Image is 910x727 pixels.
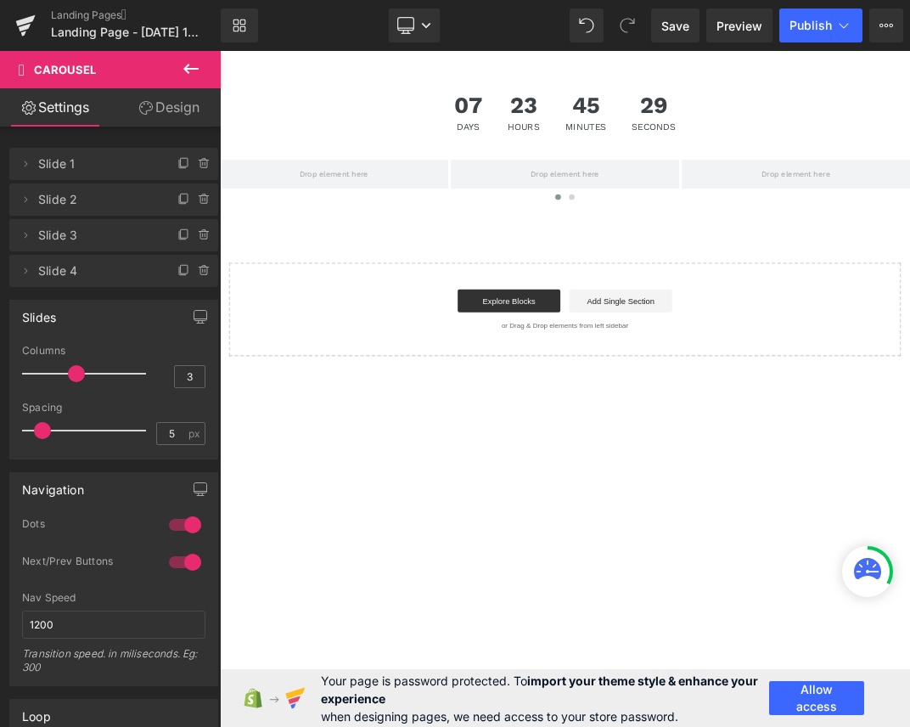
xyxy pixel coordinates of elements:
[789,19,832,32] span: Publish
[22,301,56,324] div: Slides
[22,345,205,357] div: Columns
[321,672,769,725] span: Your page is password protected. To when designing pages, we need access to your store password.
[514,106,576,120] span: Minutes
[38,148,155,180] span: Slide 1
[429,64,476,106] span: 23
[22,700,51,724] div: Loop
[38,255,155,287] span: Slide 4
[321,673,758,706] strong: import your theme style & enhance your experience
[429,106,476,120] span: Hours
[22,517,152,535] div: Dots
[716,17,762,35] span: Preview
[349,64,390,106] span: 07
[22,473,84,497] div: Navigation
[38,219,155,251] span: Slide 3
[570,8,604,42] button: Undo
[869,8,903,42] button: More
[22,592,205,604] div: Nav Speed
[188,428,203,439] span: px
[779,8,862,42] button: Publish
[34,63,96,76] span: Carousel
[221,8,258,42] a: New Library
[51,25,200,39] span: Landing Page - [DATE] 10:39:28
[114,88,224,127] a: Design
[514,64,576,106] span: 45
[22,647,205,685] div: Transition speed. in miliseconds. Eg: 300
[614,106,679,120] span: Seconds
[610,8,644,42] button: Redo
[769,681,864,715] button: Allow access
[520,355,673,389] a: Add Single Section
[614,64,679,106] span: 29
[38,183,155,216] span: Slide 2
[349,106,390,120] span: Days
[354,355,507,389] a: Explore Blocks
[51,8,221,22] a: Landing Pages
[706,8,772,42] a: Preview
[661,17,689,35] span: Save
[22,402,205,414] div: Spacing
[22,555,152,572] div: Next/Prev Buttons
